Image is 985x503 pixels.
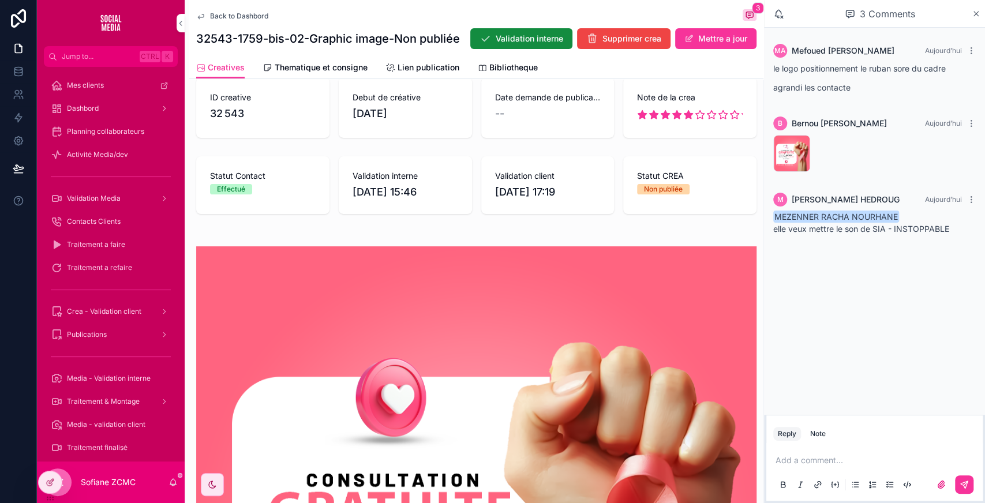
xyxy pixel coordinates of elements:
span: 32 543 [210,106,316,122]
a: Back to Dashbord [196,12,268,21]
a: Traitement & Montage [44,391,178,412]
div: Effectué [217,184,245,194]
span: MA [774,46,786,55]
span: Media - validation client [67,420,145,429]
span: Traitement & Montage [67,397,140,406]
span: Creatives [208,62,245,73]
span: Traitement a refaire [67,263,132,272]
a: Planning collaborateurs [44,121,178,142]
a: Contacts Clients [44,211,178,232]
button: Supprimer crea [577,28,671,49]
a: Bibliotheque [478,57,538,80]
a: Dashbord [44,98,178,119]
a: Traitement a faire [44,234,178,255]
p: elle veux mettre le son de SIA - INSTOPPABLE [773,223,976,235]
span: Validation interne [353,170,458,182]
span: Note de la crea [637,92,743,103]
button: Jump to...CtrlK [44,46,178,67]
p: Sofiane ZCMC [81,476,136,488]
span: Validation Media [67,194,121,203]
span: K [163,52,172,61]
a: Mes clients [44,75,178,96]
button: Mettre a jour [675,28,756,49]
span: Activité Media/dev [67,150,128,159]
span: -- [495,106,504,122]
span: [DATE] [353,106,458,122]
a: Validation Media [44,188,178,209]
span: B [778,119,782,128]
a: Crea - Validation client [44,301,178,322]
span: Back to Dashbord [210,12,268,21]
span: [DATE] 17:19 [495,184,601,200]
a: Lien publication [386,57,459,80]
span: Jump to... [62,52,135,61]
span: Bernou [PERSON_NAME] [792,118,887,129]
h1: 32543-1759-bis-02-Graphic image-Non publiée [196,31,460,47]
span: Media - Validation interne [67,374,151,383]
span: Bibliotheque [489,62,538,73]
span: Mefoued [PERSON_NAME] [792,45,894,57]
span: Validation interne [496,33,563,44]
span: [DATE] 15:46 [353,184,458,200]
span: Supprimer crea [602,33,661,44]
span: MEZENNER RACHA NOURHANE [773,211,899,223]
div: Note [810,429,826,438]
span: Debut de créative [353,92,458,103]
span: [PERSON_NAME] HEDROUG [792,194,900,205]
p: agrandi les contacte [773,81,976,93]
span: Statut CREA [637,170,743,182]
a: Creatives [196,57,245,79]
div: Non publiée [644,184,683,194]
a: Activité Media/dev [44,144,178,165]
span: Contacts Clients [67,217,121,226]
span: Traitement finalisé [67,443,128,452]
a: Media - validation client [44,414,178,435]
img: App logo [92,14,129,32]
a: Thematique et consigne [263,57,368,80]
span: Date demande de publication [495,92,601,103]
span: 3 Comments [860,7,915,21]
span: Traitement a faire [67,240,125,249]
span: Planning collaborateurs [67,127,144,136]
button: Reply [773,427,801,441]
span: Crea - Validation client [67,307,141,316]
span: ID creative [210,92,316,103]
span: Mes clients [67,81,104,90]
button: Note [806,427,830,441]
span: Thematique et consigne [275,62,368,73]
span: 3 [752,2,764,14]
span: Dashbord [67,104,99,113]
a: Media - Validation interne [44,368,178,389]
p: le logo positionnement le ruban sore du cadre [773,62,976,74]
a: Publications [44,324,178,345]
span: Ctrl [140,51,160,62]
span: Lien publication [398,62,459,73]
span: M [777,195,784,204]
span: Aujourd’hui [925,195,962,204]
button: 3 [743,9,756,23]
a: Traitement finalisé [44,437,178,458]
a: Traitement a refaire [44,257,178,278]
span: Validation client [495,170,601,182]
div: scrollable content [37,67,185,461]
span: Aujourd’hui [925,46,962,55]
span: Aujourd’hui [925,119,962,127]
span: Publications [67,330,107,339]
span: Statut Contact [210,170,316,182]
button: Validation interne [470,28,572,49]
